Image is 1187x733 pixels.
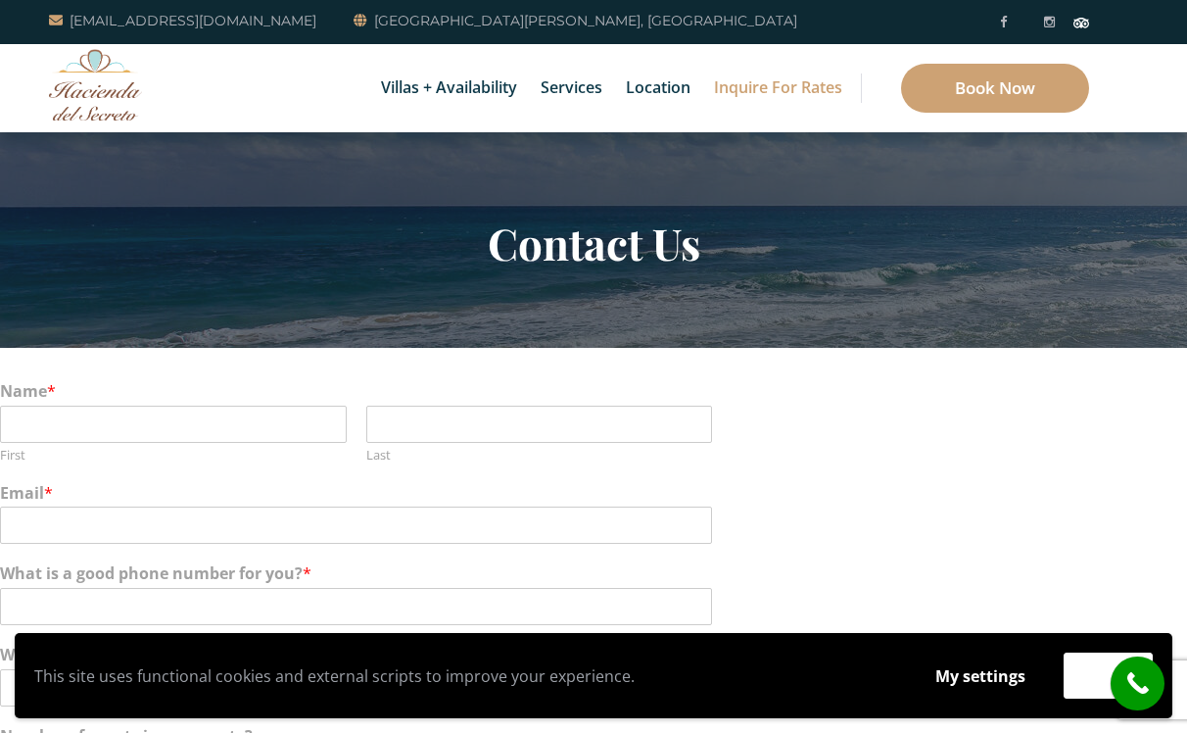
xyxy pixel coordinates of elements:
[366,447,713,464] label: Last
[1111,657,1164,710] a: call
[1064,653,1153,699] button: Accept
[354,9,797,32] a: [GEOGRAPHIC_DATA][PERSON_NAME], [GEOGRAPHIC_DATA]
[704,44,852,132] a: Inquire for Rates
[901,64,1089,113] a: Book Now
[49,9,316,32] a: [EMAIL_ADDRESS][DOMAIN_NAME]
[917,654,1044,699] button: My settings
[49,49,142,121] img: Awesome Logo
[1116,661,1160,706] i: call
[616,44,700,132] a: Location
[531,44,612,132] a: Services
[34,661,897,691] p: This site uses functional cookies and external scripts to improve your experience.
[21,218,1166,269] h2: Contact Us
[1073,18,1089,27] img: Tripadvisor_logomark.svg
[371,44,527,132] a: Villas + Availability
